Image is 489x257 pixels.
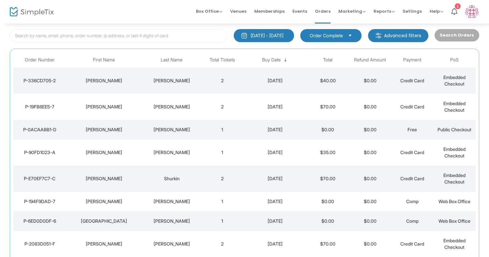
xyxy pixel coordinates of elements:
div: P-194F9DAD-7 [15,198,65,205]
img: monthly [241,32,247,39]
div: Bernstein [144,126,200,133]
span: Payment [403,57,421,63]
div: [DATE] - [DATE] [251,32,283,39]
span: Buy Date [262,57,281,63]
div: Medlock [144,149,200,156]
td: 1 [201,139,243,166]
span: Sortable [283,57,288,63]
span: Credit Card [400,241,424,247]
td: $0.00 [349,192,391,211]
td: $0.00 [349,139,391,166]
div: Stier [144,77,200,84]
span: PoS [450,57,459,63]
div: Sydney [68,218,141,224]
span: Settings [403,3,422,20]
div: Ella [68,77,141,84]
div: P-E70EF7C7-C [15,175,65,182]
div: Data table [13,52,476,257]
div: Melissa [68,175,141,182]
td: 2 [201,94,243,120]
td: $0.00 [349,231,391,257]
div: 1 [455,3,461,9]
th: Total [307,52,349,68]
div: Pereda-Echeverry [144,198,200,205]
td: 1 [201,120,243,139]
span: Web Box Office [438,218,470,224]
div: Jane [68,241,141,247]
span: First Name [93,57,115,63]
div: Karin [68,104,141,110]
span: Help [430,8,443,14]
td: $0.00 [307,192,349,211]
span: Memberships [254,3,285,20]
span: Order Complete [310,32,343,39]
div: 8/14/2025 [245,241,305,247]
div: Durand [144,241,200,247]
div: 8/14/2025 [245,104,305,110]
div: 8/14/2025 [245,126,305,133]
span: Comp [406,199,419,204]
button: Select [346,32,355,39]
span: Embedded Checkout [443,238,466,250]
span: Embedded Checkout [443,74,466,87]
div: Watkins [144,104,200,110]
span: Comp [406,218,419,224]
div: Fredi [68,126,141,133]
div: P-19FB8EE5-7 [15,104,65,110]
span: Order Number [25,57,55,63]
span: Embedded Checkout [443,146,466,158]
span: Free [407,127,417,132]
div: 8/14/2025 [245,218,305,224]
div: 8/14/2025 [245,198,305,205]
span: Credit Card [400,104,424,109]
span: Last Name [161,57,183,63]
td: $0.00 [349,94,391,120]
div: 8/14/2025 [245,175,305,182]
td: $0.00 [349,68,391,94]
span: Public Checkout [437,127,471,132]
div: 8/14/2025 [245,149,305,156]
span: Box Office [196,8,222,14]
td: $40.00 [307,68,349,94]
button: [DATE] - [DATE] [234,29,294,42]
td: $70.00 [307,94,349,120]
td: $70.00 [307,231,349,257]
span: Events [292,3,307,20]
span: Orders [315,3,331,20]
td: 2 [201,231,243,257]
td: $0.00 [307,120,349,139]
td: 1 [201,211,243,231]
td: $0.00 [349,211,391,231]
td: $0.00 [307,211,349,231]
span: Credit Card [400,78,424,83]
td: $0.00 [349,120,391,139]
div: P-90FD1023-A [15,149,65,156]
td: 2 [201,166,243,192]
td: $0.00 [349,166,391,192]
m-button: Advanced filters [368,29,428,42]
td: $35.00 [307,139,349,166]
img: filter [375,32,382,39]
div: Alanna [68,149,141,156]
span: Web Box Office [438,199,470,204]
div: P-6ED0D0DF-6 [15,218,65,224]
div: 8/14/2025 [245,77,305,84]
td: $70.00 [307,166,349,192]
td: 1 [201,192,243,211]
div: Shurkin [144,175,200,182]
span: Embedded Checkout [443,101,466,113]
span: Reports [374,8,395,14]
div: Coffey [144,218,200,224]
div: P-2083D051-F [15,241,65,247]
span: Embedded Checkout [443,172,466,185]
div: P-0ACAABB1-D [15,126,65,133]
input: Search by name, email, phone, order number, ip address, or last 4 digits of card [10,29,227,42]
div: Sophia [68,198,141,205]
span: Marketing [338,8,366,14]
span: Credit Card [400,176,424,181]
div: P-336CD705-2 [15,77,65,84]
th: Total Tickets [201,52,243,68]
span: Credit Card [400,150,424,155]
span: Venues [230,3,246,20]
th: Refund Amount [349,52,391,68]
